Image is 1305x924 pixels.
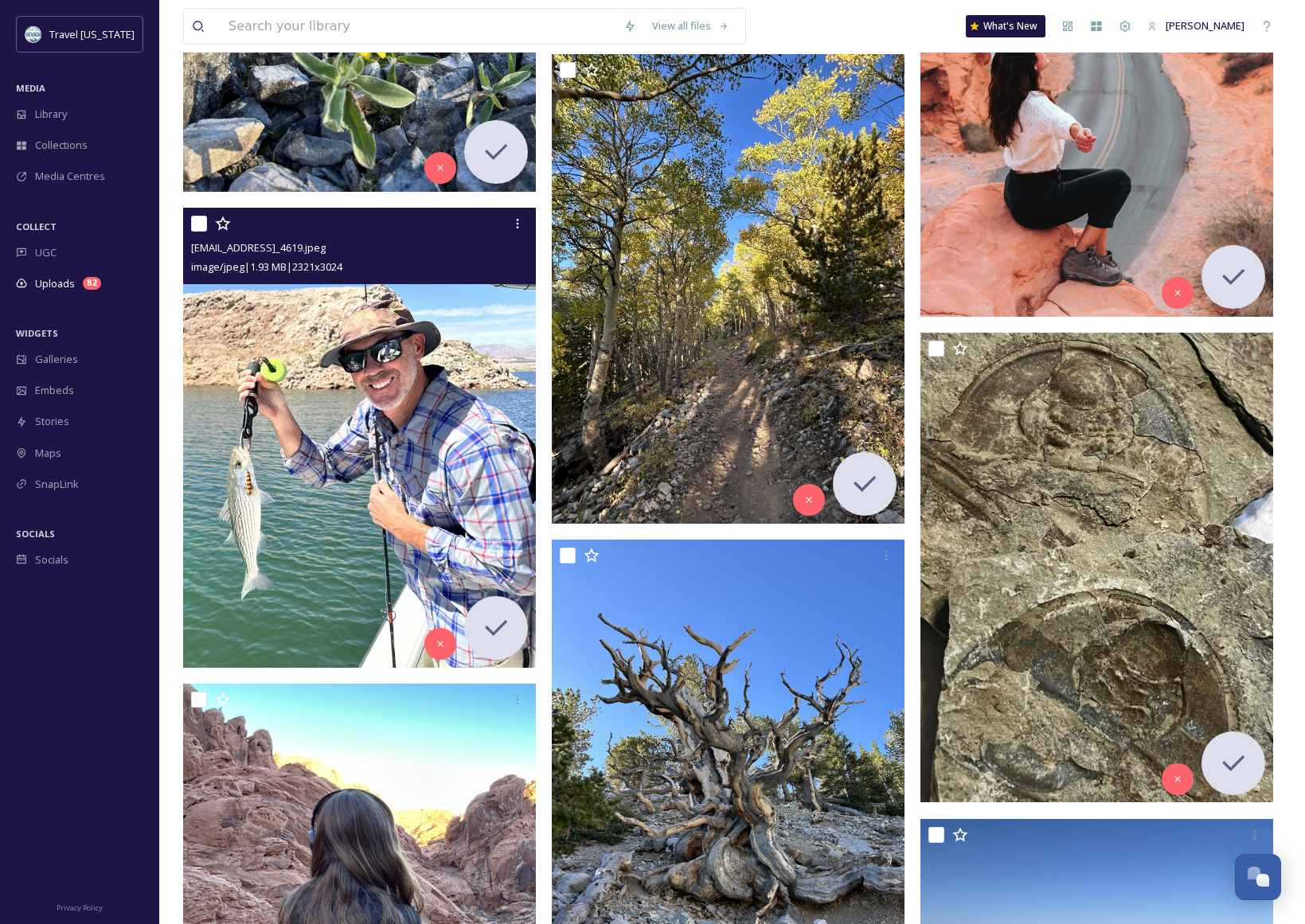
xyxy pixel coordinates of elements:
[16,528,55,540] span: SOCIALS
[1139,10,1252,41] a: [PERSON_NAME]
[49,27,135,41] span: Travel [US_STATE]
[191,240,326,255] span: [EMAIL_ADDRESS]_4619.jpeg
[1235,854,1281,900] button: Open Chat
[35,383,74,398] span: Embeds
[16,82,45,94] span: MEDIA
[221,9,615,44] input: Search your library
[57,903,103,913] span: Privacy Policy
[25,26,41,42] img: download.jpeg
[191,259,342,274] span: image/jpeg | 1.93 MB | 2321 x 3024
[920,333,1273,802] img: ext_1758295124.188162_Bigdaddytim@roadrunner.com-IMG_1890.jpeg
[16,220,57,232] span: COLLECT
[35,477,79,492] span: SnapLink
[966,15,1045,37] a: What's New
[16,327,58,339] span: WIDGETS
[1166,18,1244,33] span: [PERSON_NAME]
[35,276,75,291] span: Uploads
[183,208,536,667] img: ext_1758288965.101515_Frodaddys@aol.com-IMG_4619.jpeg
[644,10,737,41] a: View all files
[35,414,69,429] span: Stories
[35,138,88,153] span: Collections
[35,169,105,184] span: Media Centres
[57,897,103,916] a: Privacy Policy
[35,107,67,122] span: Library
[35,446,61,461] span: Maps
[83,277,101,290] div: 82
[35,352,78,367] span: Galleries
[552,54,905,524] img: ext_1758288968.498581_Frodaddys@aol.com-IMG_8636.jpeg
[35,552,68,567] span: Socials
[35,245,57,260] span: UGC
